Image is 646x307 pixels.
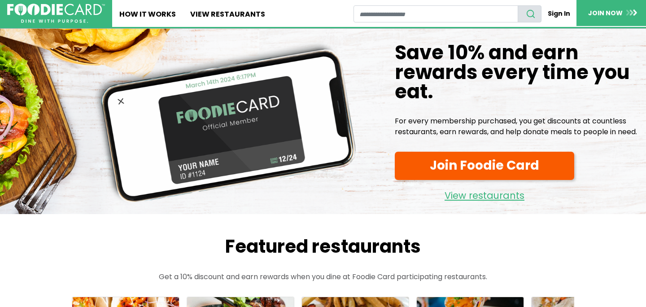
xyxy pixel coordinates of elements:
[354,5,519,22] input: restaurant search
[395,184,574,203] a: View restaurants
[395,152,574,180] a: Join Foodie Card
[54,236,592,257] h2: Featured restaurants
[518,5,541,22] button: search
[541,5,576,22] a: Sign In
[395,116,639,137] p: For every membership purchased, you get discounts at countless restaurants, earn rewards, and hel...
[7,4,105,23] img: FoodieCard; Eat, Drink, Save, Donate
[54,272,592,282] p: Get a 10% discount and earn rewards when you dine at Foodie Card participating restaurants.
[395,43,639,101] h1: Save 10% and earn rewards every time you eat.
